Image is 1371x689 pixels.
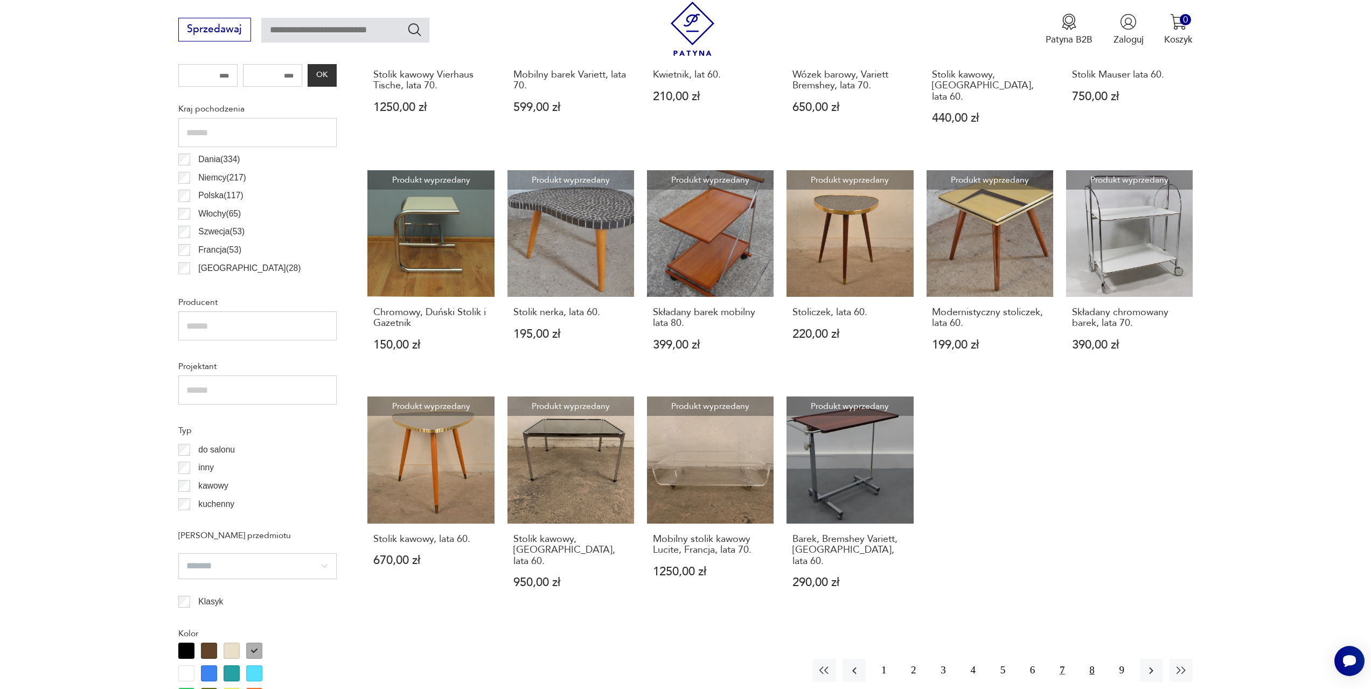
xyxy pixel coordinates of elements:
[653,307,768,329] h3: Składany barek mobilny lata 80.
[178,528,337,542] p: [PERSON_NAME] przedmiotu
[198,443,235,457] p: do salonu
[653,534,768,556] h3: Mobilny stolik kawowy Lucite, Francja, lata 70.
[1072,69,1187,80] h3: Stolik Mauser lata 60.
[902,659,925,682] button: 2
[178,102,337,116] p: Kraj pochodzenia
[198,225,245,239] p: Szwecja ( 53 )
[373,555,489,566] p: 670,00 zł
[407,22,422,37] button: Szukaj
[787,170,913,376] a: Produkt wyprzedanyStoliczek, lata 60.Stoliczek, lata 60.220,00 zł
[647,170,774,376] a: Produkt wyprzedanySkładany barek mobilny lata 80.Składany barek mobilny lata 80.399,00 zł
[1120,13,1137,30] img: Ikonka użytkownika
[647,396,774,614] a: Produkt wyprzedanyMobilny stolik kawowy Lucite, Francja, lata 70.Mobilny stolik kawowy Lucite, Fr...
[513,329,629,340] p: 195,00 zł
[1021,659,1044,682] button: 6
[1110,659,1133,682] button: 9
[1046,13,1092,46] a: Ikona medaluPatyna B2B
[872,659,895,682] button: 1
[198,461,214,475] p: inny
[653,69,768,80] h3: Kwietnik, lat 60.
[1170,13,1187,30] img: Ikona koszyka
[507,170,634,376] a: Produkt wyprzedanyStolik nerka, lata 60.Stolik nerka, lata 60.195,00 zł
[792,69,908,92] h3: Wózek barowy, Variett Bremshey, lata 70.
[932,307,1047,329] h3: Modernistyczny stoliczek, lata 60.
[1072,339,1187,351] p: 390,00 zł
[178,359,337,373] p: Projektant
[178,423,337,437] p: Typ
[1072,91,1187,102] p: 750,00 zł
[198,595,223,609] p: Klasyk
[178,295,337,309] p: Producent
[792,307,908,318] h3: Stoliczek, lata 60.
[1180,14,1191,25] div: 0
[991,659,1014,682] button: 5
[513,102,629,113] p: 599,00 zł
[792,329,908,340] p: 220,00 zł
[1050,659,1074,682] button: 7
[513,69,629,92] h3: Mobilny barek Variett, lata 70.
[665,2,720,56] img: Patyna - sklep z meblami i dekoracjami vintage
[1046,13,1092,46] button: Patyna B2B
[932,69,1047,102] h3: Stolik kawowy, [GEOGRAPHIC_DATA], lata 60.
[373,69,489,92] h3: Stolik kawowy Vierhaus Tische, lata 70.
[373,534,489,545] h3: Stolik kawowy, lata 60.
[178,627,337,641] p: Kolor
[653,566,768,577] p: 1250,00 zł
[792,102,908,113] p: 650,00 zł
[1046,33,1092,46] p: Patyna B2B
[1113,13,1144,46] button: Zaloguj
[1334,646,1365,676] iframe: Smartsupp widget button
[1164,33,1193,46] p: Koszyk
[1066,170,1193,376] a: Produkt wyprzedanySkładany chromowany barek, lata 70.Składany chromowany barek, lata 70.390,00 zł
[178,18,251,41] button: Sprzedawaj
[653,91,768,102] p: 210,00 zł
[1164,13,1193,46] button: 0Koszyk
[513,534,629,567] h3: Stolik kawowy, [GEOGRAPHIC_DATA], lata 60.
[198,243,241,257] p: Francja ( 53 )
[198,152,240,166] p: Dania ( 334 )
[198,479,228,493] p: kawowy
[932,113,1047,124] p: 440,00 zł
[931,659,955,682] button: 3
[198,261,301,275] p: [GEOGRAPHIC_DATA] ( 28 )
[962,659,985,682] button: 4
[653,339,768,351] p: 399,00 zł
[787,396,913,614] a: Produkt wyprzedanyBarek, Bremshey Variett, Niemcy, lata 60.Barek, Bremshey Variett, [GEOGRAPHIC_D...
[792,534,908,567] h3: Barek, Bremshey Variett, [GEOGRAPHIC_DATA], lata 60.
[198,171,246,185] p: Niemcy ( 217 )
[373,307,489,329] h3: Chromowy, Duński Stolik i Gazetnik
[1061,13,1077,30] img: Ikona medalu
[373,102,489,113] p: 1250,00 zł
[308,64,337,87] button: OK
[367,170,494,376] a: Produkt wyprzedanyChromowy, Duński Stolik i GazetnikChromowy, Duński Stolik i Gazetnik150,00 zł
[513,577,629,588] p: 950,00 zł
[507,396,634,614] a: Produkt wyprzedanyStolik kawowy, Włochy, lata 60.Stolik kawowy, [GEOGRAPHIC_DATA], lata 60.950,00 zł
[178,26,251,34] a: Sprzedawaj
[932,339,1047,351] p: 199,00 zł
[1072,307,1187,329] h3: Składany chromowany barek, lata 70.
[198,207,241,221] p: Włochy ( 65 )
[792,577,908,588] p: 290,00 zł
[198,497,234,511] p: kuchenny
[198,279,274,293] p: Czechosłowacja ( 22 )
[1080,659,1103,682] button: 8
[927,170,1053,376] a: Produkt wyprzedanyModernistyczny stoliczek, lata 60.Modernistyczny stoliczek, lata 60.199,00 zł
[1113,33,1144,46] p: Zaloguj
[513,307,629,318] h3: Stolik nerka, lata 60.
[198,189,243,203] p: Polska ( 117 )
[373,339,489,351] p: 150,00 zł
[367,396,494,614] a: Produkt wyprzedanyStolik kawowy, lata 60.Stolik kawowy, lata 60.670,00 zł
